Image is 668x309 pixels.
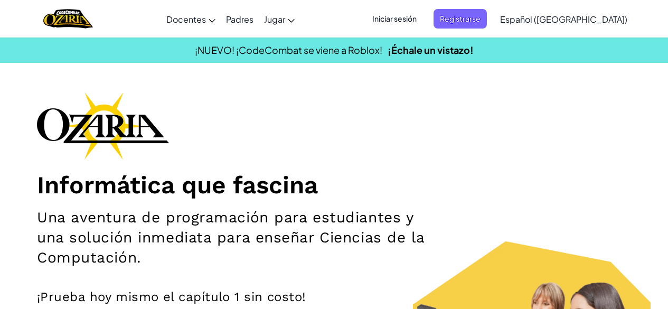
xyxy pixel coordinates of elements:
[161,5,221,33] a: Docentes
[366,9,423,29] button: Iniciar sesión
[37,92,169,160] img: Ozaria branding logo
[264,14,285,25] span: Jugar
[495,5,633,33] a: Español ([GEOGRAPHIC_DATA])
[166,14,206,25] span: Docentes
[37,208,435,268] h2: Una aventura de programación para estudiantes y una solución inmediata para enseñar Ciencias de l...
[221,5,259,33] a: Padres
[388,44,474,56] a: ¡Échale un vistazo!
[43,8,92,30] img: Home
[434,9,487,29] button: Registrarse
[259,5,300,33] a: Jugar
[37,170,631,200] h1: Informática que fascina
[195,44,382,56] span: ¡NUEVO! ¡CodeCombat se viene a Roblox!
[500,14,627,25] span: Español ([GEOGRAPHIC_DATA])
[43,8,92,30] a: Ozaria by CodeCombat logo
[37,289,631,305] p: ¡Prueba hoy mismo el capítulo 1 sin costo!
